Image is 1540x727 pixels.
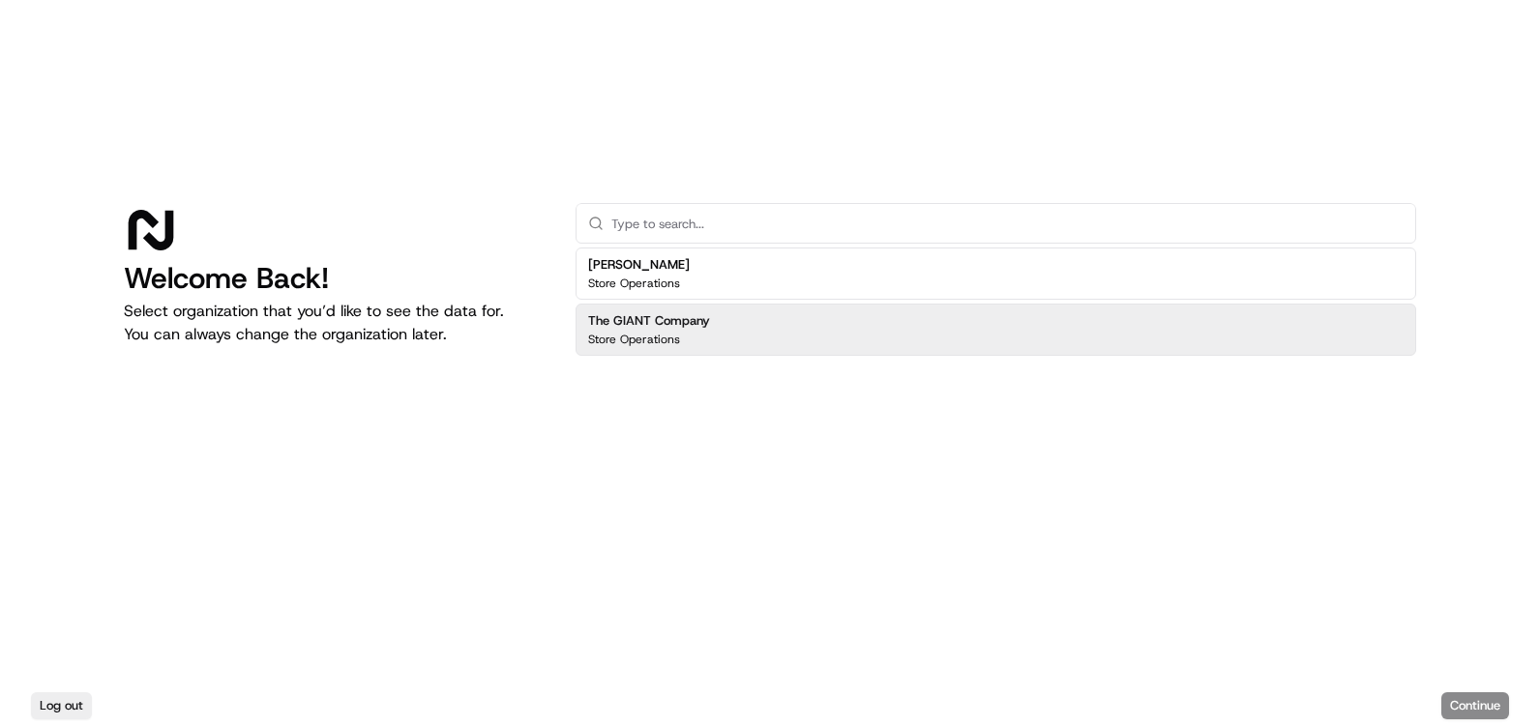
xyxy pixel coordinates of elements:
[31,692,92,719] button: Log out
[588,256,690,274] h2: [PERSON_NAME]
[124,300,545,346] p: Select organization that you’d like to see the data for. You can always change the organization l...
[124,261,545,296] h1: Welcome Back!
[576,244,1416,360] div: Suggestions
[588,312,710,330] h2: The GIANT Company
[588,332,680,347] p: Store Operations
[611,204,1404,243] input: Type to search...
[588,276,680,291] p: Store Operations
